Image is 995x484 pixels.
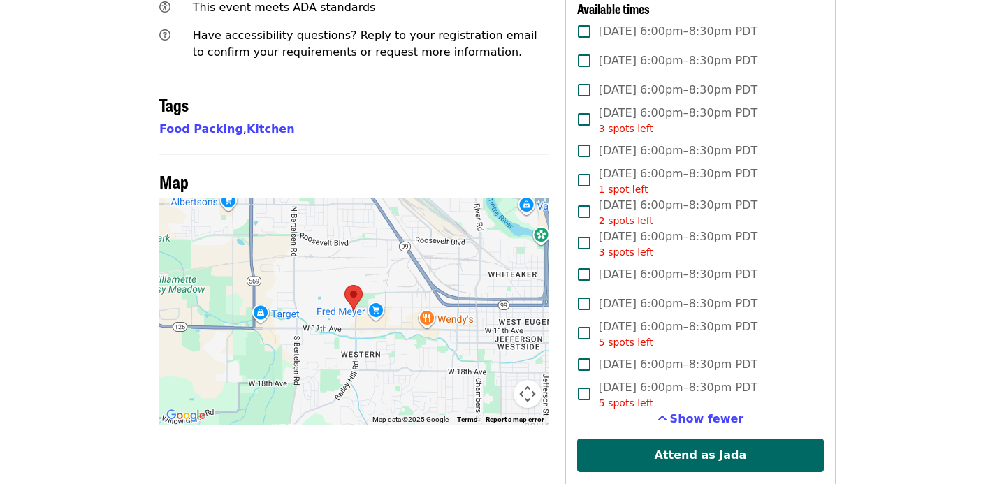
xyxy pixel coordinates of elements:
i: question-circle icon [159,29,170,42]
a: Food Packing [159,122,243,135]
span: This event meets ADA standards [193,1,376,14]
span: [DATE] 6:00pm–8:30pm PDT [599,82,757,98]
span: [DATE] 6:00pm–8:30pm PDT [599,295,757,312]
img: Google [163,406,209,425]
span: [DATE] 6:00pm–8:30pm PDT [599,52,757,69]
span: [DATE] 6:00pm–8:30pm PDT [599,105,757,136]
span: [DATE] 6:00pm–8:30pm PDT [599,379,757,411]
a: Report a map error [486,416,544,423]
span: 3 spots left [599,123,653,134]
button: Attend as Jada [577,439,824,472]
a: Open this area in Google Maps (opens a new window) [163,406,209,425]
a: Kitchen [247,122,295,135]
span: [DATE] 6:00pm–8:30pm PDT [599,23,757,40]
span: 3 spots left [599,247,653,258]
span: [DATE] 6:00pm–8:30pm PDT [599,197,757,228]
span: [DATE] 6:00pm–8:30pm PDT [599,318,757,350]
span: Show fewer [670,412,744,425]
button: Map camera controls [514,380,542,408]
span: Map [159,169,189,193]
span: [DATE] 6:00pm–8:30pm PDT [599,356,757,373]
a: Terms (opens in new tab) [457,416,477,423]
span: [DATE] 6:00pm–8:30pm PDT [599,266,757,283]
span: [DATE] 6:00pm–8:30pm PDT [599,142,757,159]
i: universal-access icon [159,1,170,14]
span: 2 spots left [599,215,653,226]
span: Map data ©2025 Google [372,416,449,423]
span: [DATE] 6:00pm–8:30pm PDT [599,228,757,260]
span: 5 spots left [599,337,653,348]
button: See more timeslots [658,411,744,427]
span: , [159,122,247,135]
span: 5 spots left [599,397,653,409]
span: 1 spot left [599,184,648,195]
span: Have accessibility questions? Reply to your registration email to confirm your requirements or re... [193,29,537,59]
span: [DATE] 6:00pm–8:30pm PDT [599,166,757,197]
span: Tags [159,92,189,117]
